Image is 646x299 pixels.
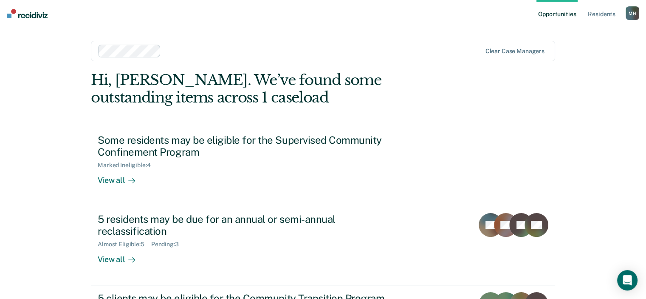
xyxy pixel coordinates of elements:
img: Recidiviz [7,9,48,18]
div: Open Intercom Messenger [617,270,638,290]
button: MH [626,6,639,20]
div: M H [626,6,639,20]
div: Some residents may be eligible for the Supervised Community Confinement Program [98,134,396,159]
div: View all [98,248,145,265]
a: Some residents may be eligible for the Supervised Community Confinement ProgramMarked Ineligible:... [91,127,555,206]
div: Clear case managers [485,48,544,55]
div: 5 residents may be due for an annual or semi-annual reclassification [98,213,396,238]
div: Marked Ineligible : 4 [98,162,157,169]
div: Hi, [PERSON_NAME]. We’ve found some outstanding items across 1 caseload [91,71,462,106]
div: View all [98,169,145,185]
div: Pending : 3 [151,241,186,248]
div: Almost Eligible : 5 [98,241,151,248]
a: 5 residents may be due for an annual or semi-annual reclassificationAlmost Eligible:5Pending:3Vie... [91,206,555,285]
